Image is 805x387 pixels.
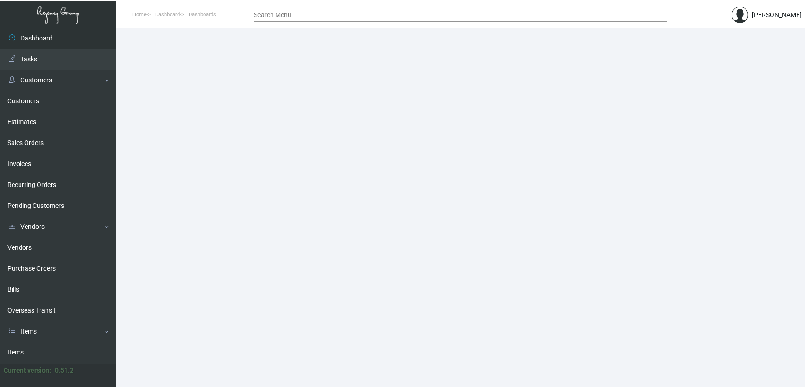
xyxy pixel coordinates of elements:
div: [PERSON_NAME] [752,10,802,20]
span: Home [132,12,146,18]
img: admin@bootstrapmaster.com [732,7,748,23]
span: Dashboard [155,12,180,18]
span: Dashboards [189,12,216,18]
div: 0.51.2 [55,366,73,375]
div: Current version: [4,366,51,375]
